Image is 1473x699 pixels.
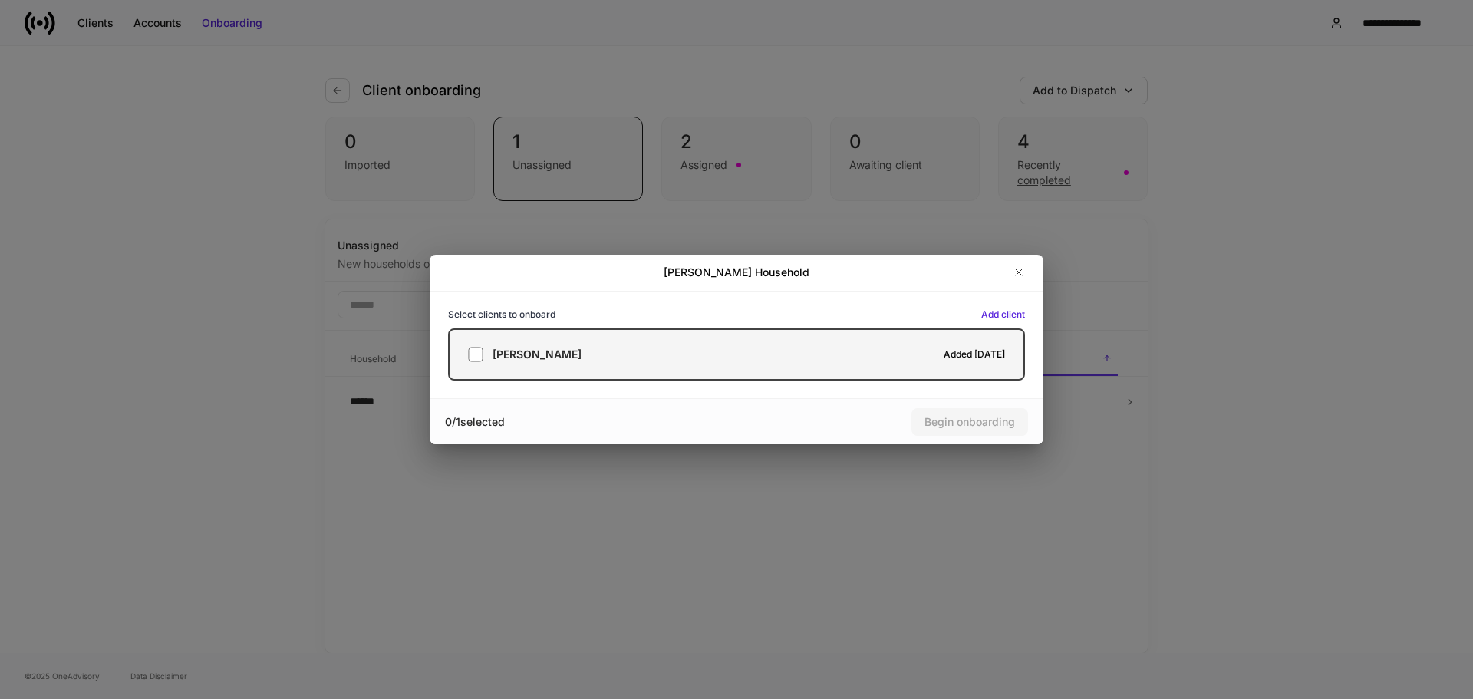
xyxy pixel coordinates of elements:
[493,347,582,362] h5: [PERSON_NAME]
[664,265,809,280] h2: [PERSON_NAME] Household
[981,307,1025,322] button: Add client
[911,408,1028,436] button: Begin onboarding
[944,347,1005,362] h6: Added [DATE]
[924,414,1015,430] div: Begin onboarding
[445,414,736,430] div: 0 / 1 selected
[448,307,555,321] h6: Select clients to onboard
[448,328,1025,381] label: [PERSON_NAME]Added [DATE]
